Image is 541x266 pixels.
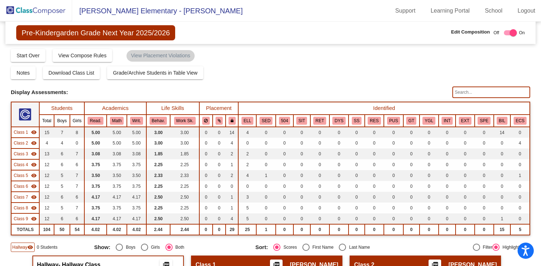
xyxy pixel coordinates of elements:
[276,170,293,181] td: 0
[279,117,291,125] button: 504
[39,138,54,148] td: 4
[14,129,28,136] span: Class 1
[127,148,146,159] td: 3.08
[296,117,307,125] button: SIT
[494,148,510,159] td: 0
[130,117,143,125] button: Writ.
[349,148,364,159] td: 0
[226,115,238,127] th: Keep with teacher
[276,138,293,148] td: 0
[213,148,226,159] td: 0
[310,127,329,138] td: 0
[39,181,54,192] td: 12
[494,159,510,170] td: 0
[70,159,85,170] td: 6
[146,138,170,148] td: 3.00
[276,203,293,213] td: 0
[39,115,54,127] th: Total
[199,181,213,192] td: 0
[510,127,530,138] td: 0
[310,203,329,213] td: 0
[39,127,54,138] td: 15
[439,192,456,203] td: 0
[420,148,439,159] td: 0
[127,138,146,148] td: 5.00
[31,140,37,146] mat-icon: visibility
[329,127,349,138] td: 0
[14,172,28,179] span: Class 5
[475,115,494,127] th: Speech
[349,170,364,181] td: 0
[403,148,420,159] td: 0
[226,148,238,159] td: 2
[84,181,107,192] td: 3.75
[54,127,70,138] td: 7
[349,127,364,138] td: 0
[199,148,213,159] td: 0
[39,159,54,170] td: 12
[170,159,199,170] td: 2.25
[510,192,530,203] td: 0
[70,181,85,192] td: 7
[127,192,146,203] td: 4.17
[107,127,127,138] td: 5.00
[260,117,272,125] button: SED
[31,194,37,200] mat-icon: visibility
[493,30,499,36] span: Off
[146,148,170,159] td: 1.85
[127,127,146,138] td: 5.00
[107,192,127,203] td: 4.17
[256,181,276,192] td: 0
[510,148,530,159] td: 0
[276,115,293,127] th: 504 Plan
[510,138,530,148] td: 4
[329,148,349,159] td: 0
[199,127,213,138] td: 0
[11,170,39,181] td: Kendra Anderson - No Class Name
[170,170,199,181] td: 2.33
[14,194,28,200] span: Class 7
[14,161,28,168] span: Class 4
[420,159,439,170] td: 0
[384,192,403,203] td: 0
[276,181,293,192] td: 0
[84,138,107,148] td: 5.00
[420,192,439,203] td: 0
[512,5,541,17] a: Logout
[420,138,439,148] td: 0
[17,53,40,58] span: Start Over
[420,170,439,181] td: 0
[70,138,85,148] td: 0
[39,102,84,115] th: Students
[127,159,146,170] td: 3.75
[146,102,199,115] th: Life Skills
[439,127,456,138] td: 0
[384,115,403,127] th: Push In SpEd
[384,181,403,192] td: 0
[238,203,256,213] td: 5
[456,148,474,159] td: 0
[497,117,507,125] button: BIL
[256,192,276,203] td: 0
[510,115,530,127] th: ECSE
[310,170,329,181] td: 0
[349,115,364,127] th: Attended Summer School
[456,170,474,181] td: 0
[293,170,310,181] td: 0
[49,70,94,76] span: Download Class List
[456,159,474,170] td: 0
[146,170,170,181] td: 2.33
[456,181,474,192] td: 0
[127,181,146,192] td: 3.75
[84,170,107,181] td: 3.50
[107,203,127,213] td: 3.75
[70,115,85,127] th: Girls
[365,148,384,159] td: 0
[238,159,256,170] td: 2
[226,181,238,192] td: 0
[293,203,310,213] td: 0
[226,192,238,203] td: 1
[238,148,256,159] td: 2
[310,181,329,192] td: 0
[199,115,213,127] th: Keep away students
